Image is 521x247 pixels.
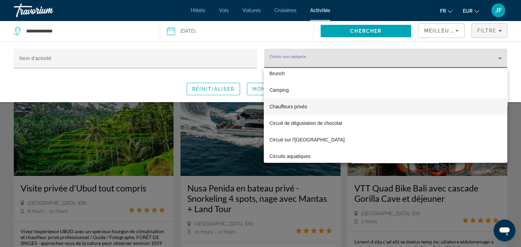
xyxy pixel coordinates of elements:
iframe: Bouton de lancement de la fenêtre de messagerie [493,219,515,241]
span: Circuit sur l'[GEOGRAPHIC_DATA] [269,136,344,144]
span: Circuit de dégustation de chocolat [269,119,342,127]
span: Camping [269,86,289,94]
span: Chauffeurs privés [269,102,307,111]
span: Circuits aquatiques [269,152,310,160]
span: Brunch [269,69,284,78]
